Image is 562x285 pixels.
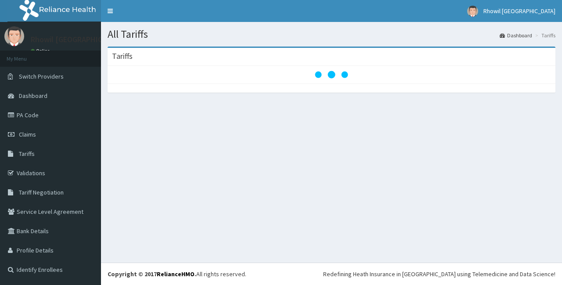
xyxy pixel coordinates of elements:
[323,270,555,278] div: Redefining Heath Insurance in [GEOGRAPHIC_DATA] using Telemedicine and Data Science!
[467,6,478,17] img: User Image
[19,72,64,80] span: Switch Providers
[101,263,562,285] footer: All rights reserved.
[108,29,555,40] h1: All Tariffs
[19,92,47,100] span: Dashboard
[19,150,35,158] span: Tariffs
[157,270,195,278] a: RelianceHMO
[31,48,52,54] a: Online
[500,32,532,39] a: Dashboard
[31,36,128,43] p: Rhowil [GEOGRAPHIC_DATA]
[314,57,349,92] svg: audio-loading
[112,52,133,60] h3: Tariffs
[533,32,555,39] li: Tariffs
[108,270,196,278] strong: Copyright © 2017 .
[19,130,36,138] span: Claims
[19,188,64,196] span: Tariff Negotiation
[483,7,555,15] span: Rhowil [GEOGRAPHIC_DATA]
[4,26,24,46] img: User Image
